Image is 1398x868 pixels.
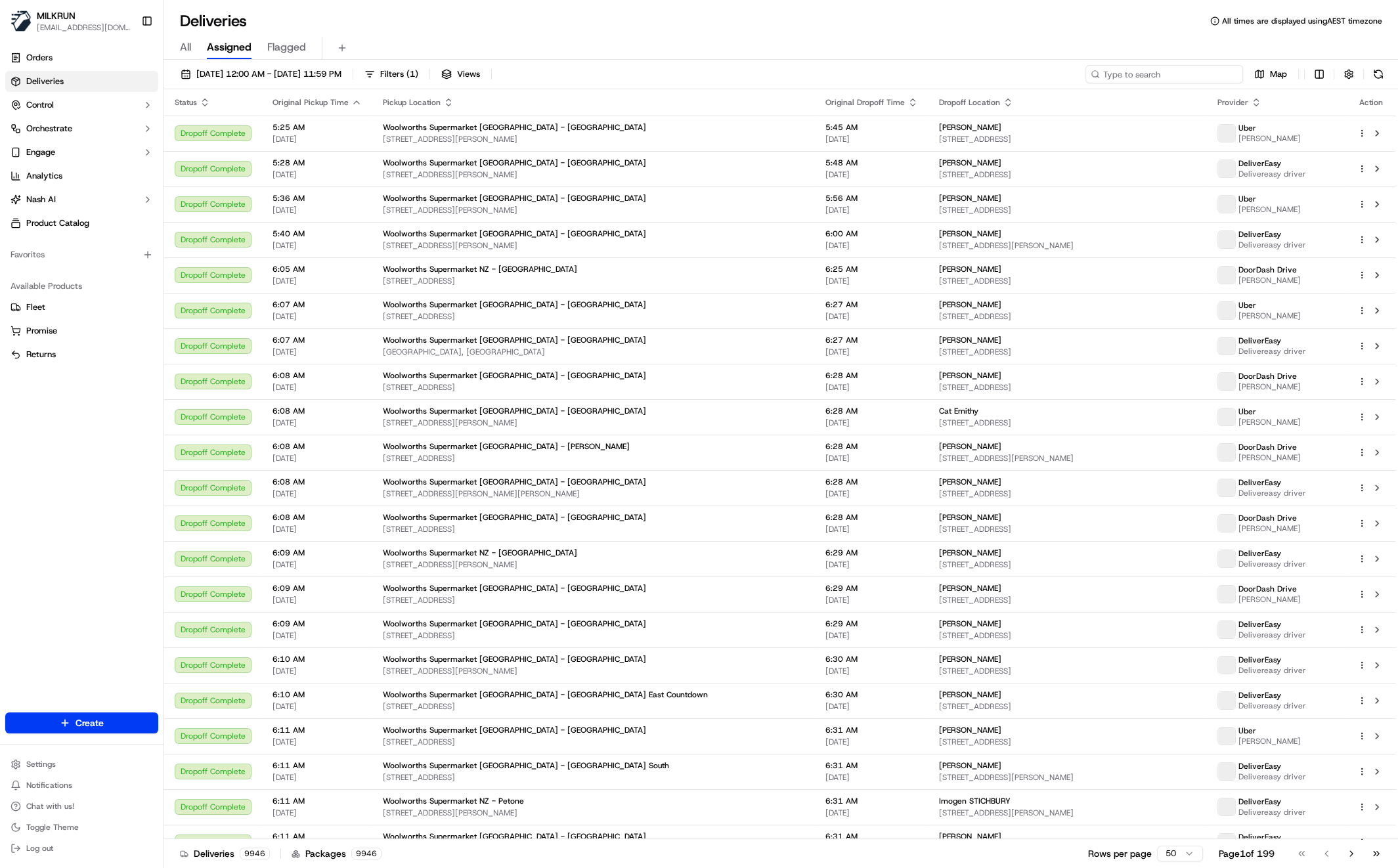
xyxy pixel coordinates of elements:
[1238,796,1281,807] span: DeliverEasy
[939,370,1001,381] span: [PERSON_NAME]
[825,666,918,676] span: [DATE]
[383,418,804,428] span: [STREET_ADDRESS][PERSON_NAME]
[825,831,918,842] span: 6:31 AM
[273,524,362,534] span: [DATE]
[5,797,158,815] button: Chat with us!
[939,158,1001,168] span: [PERSON_NAME]
[1238,406,1256,417] span: Uber
[11,11,32,32] img: MILKRUN
[26,194,56,206] span: Nash AI
[351,848,382,859] div: 9946
[273,134,362,144] span: [DATE]
[825,264,918,274] span: 6:25 AM
[825,205,918,215] span: [DATE]
[1238,559,1306,569] span: Delivereasy driver
[825,725,918,735] span: 6:31 AM
[939,595,1196,605] span: [STREET_ADDRESS]
[825,772,918,783] span: [DATE]
[45,125,215,139] div: Start new chat
[939,559,1196,570] span: [STREET_ADDRESS]
[383,737,804,747] span: [STREET_ADDRESS]
[939,725,1001,735] span: [PERSON_NAME]
[273,477,362,487] span: 6:08 AM
[383,134,804,144] span: [STREET_ADDRESS][PERSON_NAME]
[383,311,804,322] span: [STREET_ADDRESS]
[825,583,918,594] span: 6:29 AM
[180,39,191,55] span: All
[292,847,382,860] div: Packages
[273,548,362,558] span: 6:09 AM
[1222,16,1382,26] span: All times are displayed using AEST timezone
[1238,832,1281,842] span: DeliverEasy
[825,559,918,570] span: [DATE]
[939,406,978,416] span: Cat Emithy
[76,716,104,729] span: Create
[5,165,158,186] a: Analytics
[1238,336,1281,346] span: DeliverEasy
[1238,619,1281,630] span: DeliverEasy
[1238,761,1281,771] span: DeliverEasy
[131,223,159,232] span: Pylon
[383,701,804,712] span: [STREET_ADDRESS]
[1238,701,1306,711] span: Delivereasy driver
[1219,847,1275,860] div: Page 1 of 199
[383,477,646,487] span: Woolworths Supermarket [GEOGRAPHIC_DATA] - [GEOGRAPHIC_DATA]
[26,99,54,111] span: Control
[383,808,804,818] span: [STREET_ADDRESS][PERSON_NAME]
[5,189,158,210] button: Nash AI
[1238,442,1297,452] span: DoorDash Drive
[5,244,158,265] div: Favorites
[383,595,804,605] span: [STREET_ADDRESS]
[383,264,577,274] span: Woolworths Supermarket NZ - [GEOGRAPHIC_DATA]
[939,737,1196,747] span: [STREET_ADDRESS]
[11,301,153,313] a: Fleet
[1088,847,1152,860] p: Rows per page
[939,169,1196,180] span: [STREET_ADDRESS]
[939,488,1196,499] span: [STREET_ADDRESS]
[5,297,158,318] button: Fleet
[939,630,1196,641] span: [STREET_ADDRESS]
[825,347,918,357] span: [DATE]
[26,843,53,854] span: Log out
[1369,65,1387,83] button: Refresh
[11,325,153,337] a: Promise
[1248,65,1293,83] button: Map
[175,65,347,83] button: [DATE] 12:00 AM - [DATE] 11:59 PM
[180,847,270,860] div: Deliveries
[939,689,1001,700] span: [PERSON_NAME]
[825,595,918,605] span: [DATE]
[939,276,1196,286] span: [STREET_ADDRESS]
[5,142,158,163] button: Engage
[1238,736,1301,747] span: [PERSON_NAME]
[1217,97,1248,108] span: Provider
[825,512,918,523] span: 6:28 AM
[939,548,1001,558] span: [PERSON_NAME]
[1238,417,1301,427] span: [PERSON_NAME]
[1238,158,1281,169] span: DeliverEasy
[273,240,362,251] span: [DATE]
[825,524,918,534] span: [DATE]
[1238,229,1281,240] span: DeliverEasy
[939,347,1196,357] span: [STREET_ADDRESS]
[383,524,804,534] span: [STREET_ADDRESS]
[939,808,1196,818] span: [STREET_ADDRESS][PERSON_NAME]
[825,630,918,641] span: [DATE]
[825,299,918,310] span: 6:27 AM
[273,370,362,381] span: 6:08 AM
[825,737,918,747] span: [DATE]
[273,737,362,747] span: [DATE]
[1238,630,1306,640] span: Delivereasy driver
[939,418,1196,428] span: [STREET_ADDRESS]
[273,689,362,700] span: 6:10 AM
[1238,123,1256,133] span: Uber
[5,95,158,116] button: Control
[26,822,79,833] span: Toggle Theme
[825,311,918,322] span: [DATE]
[273,335,362,345] span: 6:07 AM
[1085,65,1243,83] input: Type to search
[939,441,1001,452] span: [PERSON_NAME]
[273,831,362,842] span: 6:11 AM
[383,228,646,239] span: Woolworths Supermarket [GEOGRAPHIC_DATA] - [GEOGRAPHIC_DATA]
[383,441,630,452] span: Woolworths Supermarket [GEOGRAPHIC_DATA] - [PERSON_NAME]
[383,548,577,558] span: Woolworths Supermarket NZ - [GEOGRAPHIC_DATA]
